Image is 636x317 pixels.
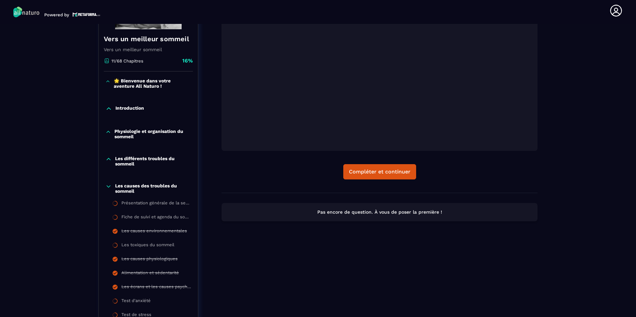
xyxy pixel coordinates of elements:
p: 🌟 Bienvenue dans votre aventure All Naturo ! [114,78,191,89]
p: Les causes des troubles du sommeil [115,183,192,194]
img: logo [73,12,100,17]
p: Les différents troubles du sommeil [115,156,191,166]
h4: Vers un meilleur sommeil [104,34,193,44]
p: 11/68 Chapitres [111,58,143,63]
p: Introduction [115,105,144,112]
p: Powered by [44,12,69,17]
div: Les causes physiologiques [121,256,178,264]
div: Présentation générale de la section [121,200,191,208]
div: Compléter et continuer [349,168,410,175]
div: Les écrans et les causes psychologiques [121,284,191,291]
div: Test d'anxiété [121,298,151,305]
div: Les toxiques du sommeil [121,242,174,250]
div: Alimentation et sédentarité [121,270,179,277]
p: Pas encore de question. À vous de poser la première ! [228,209,532,215]
div: Fiche de suivi et agenda du sommeil [121,214,191,222]
p: 16% [182,57,193,64]
div: Les causes environnementales [121,228,187,236]
p: Physiologie et organisation du sommeil [114,129,191,139]
img: logo-branding [13,7,39,17]
p: Vers un meilleur sommeil [104,47,193,52]
button: Compléter et continuer [343,164,416,179]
